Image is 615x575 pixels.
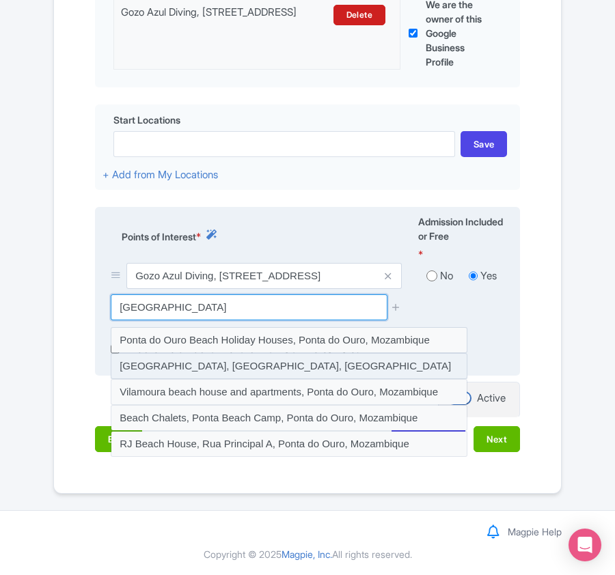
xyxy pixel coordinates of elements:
a: Magpie Help [508,526,562,537]
span: Start Locations [113,113,180,127]
span: Magpie, Inc. [282,548,332,560]
button: Back [95,426,142,452]
span: Admission Included or Free [418,214,504,243]
div: Copyright © 2025 All rights reserved. [45,547,570,561]
a: Delete [333,5,385,25]
button: Next [474,426,520,452]
div: Save [461,131,508,157]
div: Active [477,391,506,406]
label: Yes [480,268,497,284]
span: Points of Interest [122,229,196,244]
a: + Add from My Locations [102,168,218,181]
label: No [440,268,453,284]
div: Gozo Azul Diving, [STREET_ADDRESS] [121,5,325,25]
div: Open Intercom Messenger [569,529,601,561]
